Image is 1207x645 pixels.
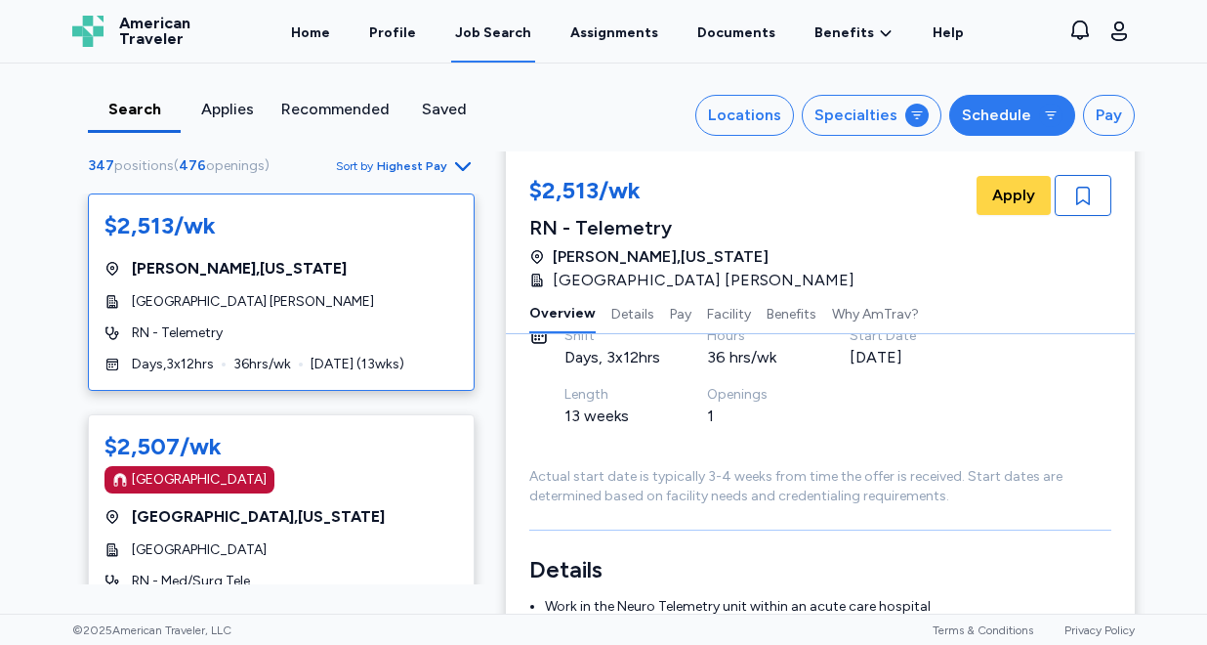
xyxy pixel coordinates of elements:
[132,323,223,343] span: RN - Telemetry
[564,346,660,369] div: Days, 3x12hrs
[814,23,894,43] a: Benefits
[96,98,173,121] div: Search
[707,292,751,333] button: Facility
[119,16,190,47] span: American Traveler
[707,405,803,428] div: 1
[72,623,231,638] span: © 2025 American Traveler, LLC
[707,326,803,346] div: Hours
[992,184,1035,207] span: Apply
[1096,104,1122,127] div: Pay
[132,572,250,591] span: RN - Med/Surg Tele
[529,467,1111,506] div: Actual start date is typically 3-4 weeks from time the offer is received. Start dates are determi...
[188,98,266,121] div: Applies
[405,98,482,121] div: Saved
[553,269,854,292] span: [GEOGRAPHIC_DATA] [PERSON_NAME]
[336,154,475,178] button: Sort byHighest Pay
[933,623,1033,637] a: Terms & Conditions
[72,16,104,47] img: Logo
[553,245,769,269] span: [PERSON_NAME] , [US_STATE]
[695,95,794,136] button: Locations
[132,292,374,312] span: [GEOGRAPHIC_DATA] [PERSON_NAME]
[832,292,919,333] button: Why AmTrav?
[564,385,660,405] div: Length
[564,405,660,428] div: 13 weeks
[529,175,866,210] div: $2,513/wk
[88,157,114,174] span: 347
[179,157,206,174] span: 476
[1064,623,1135,637] a: Privacy Policy
[564,326,660,346] div: Shift
[670,292,691,333] button: Pay
[977,176,1051,215] button: Apply
[767,292,816,333] button: Benefits
[707,385,803,405] div: Openings
[949,95,1075,136] button: Schedule
[281,98,390,121] div: Recommended
[529,214,866,241] div: RN - Telemetry
[132,470,267,490] div: [GEOGRAPHIC_DATA]
[104,431,222,462] div: $2,507/wk
[114,157,174,174] span: positions
[850,326,945,346] div: Start Date
[132,505,385,529] span: [GEOGRAPHIC_DATA] , [US_STATE]
[814,23,874,43] span: Benefits
[529,292,596,333] button: Overview
[850,346,945,369] div: [DATE]
[814,104,897,127] div: Specialties
[455,23,531,43] div: Job Search
[529,554,1111,585] h3: Details
[1083,95,1135,136] button: Pay
[132,540,267,560] span: [GEOGRAPHIC_DATA]
[132,355,214,374] span: Days , 3 x 12 hrs
[336,158,373,174] span: Sort by
[377,158,447,174] span: Highest Pay
[545,597,1111,617] li: Work in the Neuro Telemetry unit within an acute care hospital
[88,156,277,176] div: ( )
[132,257,347,280] span: [PERSON_NAME] , [US_STATE]
[311,355,404,374] span: [DATE] ( 13 wks)
[451,2,535,63] a: Job Search
[206,157,265,174] span: openings
[104,210,216,241] div: $2,513/wk
[707,346,803,369] div: 36 hrs/wk
[233,355,291,374] span: 36 hrs/wk
[802,95,941,136] button: Specialties
[962,104,1031,127] div: Schedule
[611,292,654,333] button: Details
[708,104,781,127] div: Locations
